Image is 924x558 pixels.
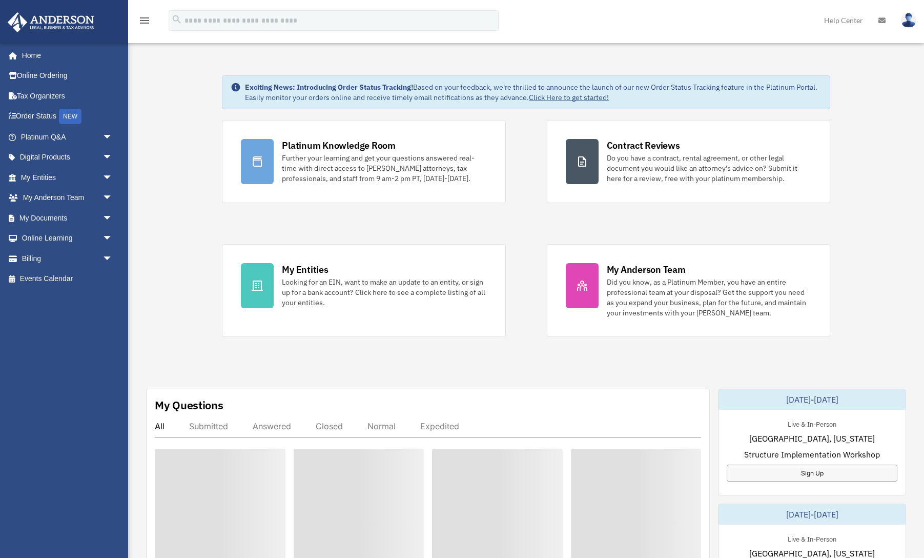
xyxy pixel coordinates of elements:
[779,418,845,429] div: Live & In-Person
[282,277,486,308] div: Looking for an EIN, want to make an update to an entity, or sign up for a bank account? Click her...
[102,167,123,188] span: arrow_drop_down
[7,106,128,127] a: Order StatusNEW
[222,244,505,337] a: My Entities Looking for an EIN, want to make an update to an entity, or sign up for a bank accoun...
[607,153,811,184] div: Do you have a contract, rental agreement, or other legal document you would like an attorney's ad...
[779,533,845,544] div: Live & In-Person
[367,421,396,431] div: Normal
[718,504,906,525] div: [DATE]-[DATE]
[547,244,830,337] a: My Anderson Team Did you know, as a Platinum Member, you have an entire professional team at your...
[102,127,123,148] span: arrow_drop_down
[155,421,165,431] div: All
[282,263,328,276] div: My Entities
[607,263,686,276] div: My Anderson Team
[102,208,123,229] span: arrow_drop_down
[7,167,128,188] a: My Entitiesarrow_drop_down
[7,188,128,208] a: My Anderson Teamarrow_drop_down
[245,83,413,92] strong: Exciting News: Introducing Order Status Tracking!
[222,120,505,203] a: Platinum Knowledge Room Further your learning and get your questions answered real-time with dire...
[282,153,486,184] div: Further your learning and get your questions answered real-time with direct access to [PERSON_NAM...
[316,421,343,431] div: Closed
[901,13,916,28] img: User Pic
[749,432,875,445] span: [GEOGRAPHIC_DATA], [US_STATE]
[529,93,609,102] a: Click Here to get started!
[138,14,151,27] i: menu
[547,120,830,203] a: Contract Reviews Do you have a contract, rental agreement, or other legal document you would like...
[155,397,223,413] div: My Questions
[7,147,128,168] a: Digital Productsarrow_drop_down
[102,228,123,249] span: arrow_drop_down
[7,228,128,249] a: Online Learningarrow_drop_down
[727,465,897,482] a: Sign Up
[7,269,128,289] a: Events Calendar
[607,139,680,152] div: Contract Reviews
[253,421,291,431] div: Answered
[59,109,81,124] div: NEW
[420,421,459,431] div: Expedited
[607,277,811,318] div: Did you know, as a Platinum Member, you have an entire professional team at your disposal? Get th...
[7,45,123,66] a: Home
[102,188,123,209] span: arrow_drop_down
[102,147,123,168] span: arrow_drop_down
[138,18,151,27] a: menu
[282,139,396,152] div: Platinum Knowledge Room
[171,14,182,25] i: search
[5,12,97,32] img: Anderson Advisors Platinum Portal
[189,421,228,431] div: Submitted
[7,208,128,228] a: My Documentsarrow_drop_down
[718,389,906,410] div: [DATE]-[DATE]
[7,66,128,86] a: Online Ordering
[7,127,128,147] a: Platinum Q&Aarrow_drop_down
[7,86,128,106] a: Tax Organizers
[245,82,821,103] div: Based on your feedback, we're thrilled to announce the launch of our new Order Status Tracking fe...
[7,248,128,269] a: Billingarrow_drop_down
[744,448,880,461] span: Structure Implementation Workshop
[102,248,123,269] span: arrow_drop_down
